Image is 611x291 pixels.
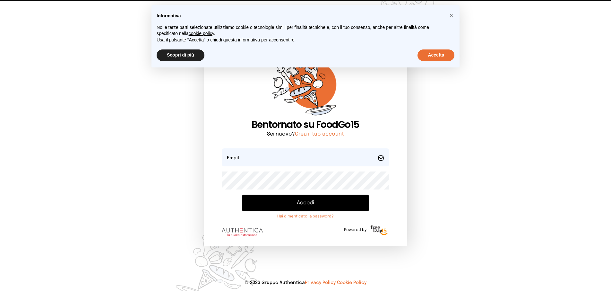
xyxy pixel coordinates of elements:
[242,214,368,219] a: Hai dimenticato la password?
[10,279,601,286] p: © 2023 Gruppo Authentica
[449,12,453,19] span: ×
[337,280,366,285] a: Cookie Policy
[242,195,368,211] button: Accedi
[446,10,456,21] button: Chiudi questa informativa
[157,37,444,43] p: Usa il pulsante “Accetta” o chiudi questa informativa per acconsentire.
[157,24,444,37] p: Noi e terze parti selezionate utilizziamo cookie o tecnologie simili per finalità tecniche e, con...
[417,49,454,61] button: Accetta
[222,130,389,138] p: Sei nuovo?
[305,280,336,285] a: Privacy Policy
[157,13,444,19] h2: Informativa
[157,49,204,61] button: Scopri di più
[272,51,339,119] img: sticker-orange.65babaf.png
[222,228,263,236] img: logo.8f33a47.png
[295,131,344,137] a: Crea il tuo account
[344,227,366,233] span: Powered by
[369,224,389,237] img: logo-freeday.3e08031.png
[222,119,389,130] h1: Bentornato su FoodGo15
[189,31,214,36] a: cookie policy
